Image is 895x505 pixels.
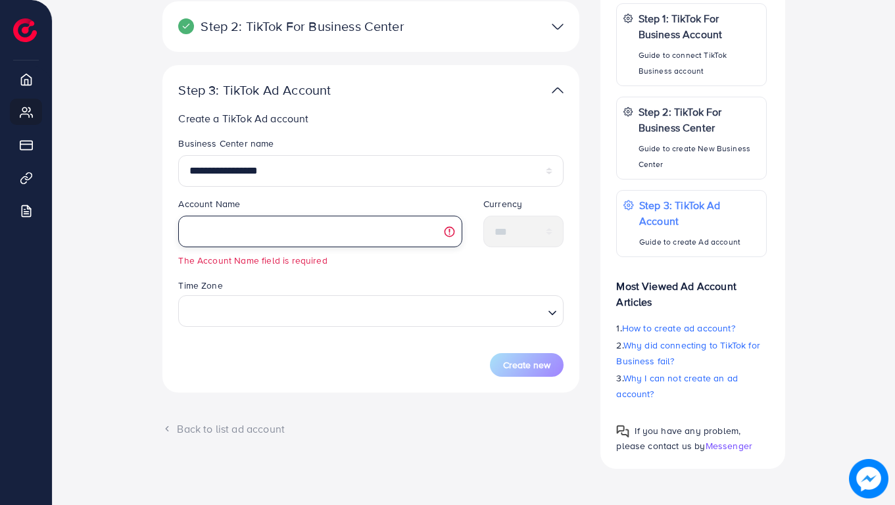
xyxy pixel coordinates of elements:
[616,370,766,402] p: 3.
[162,421,579,437] div: Back to list ad account
[178,82,428,98] p: Step 3: TikTok Ad Account
[178,137,564,155] legend: Business Center name
[849,459,888,498] img: image
[622,322,735,335] span: How to create ad account?
[178,110,564,126] p: Create a TikTok Ad account
[616,339,760,368] span: Why did connecting to TikTok for Business fail?
[178,18,428,34] p: Step 2: TikTok For Business Center
[639,11,760,42] p: Step 1: TikTok For Business Account
[178,295,564,327] div: Search for option
[639,104,760,135] p: Step 2: TikTok For Business Center
[552,81,564,100] img: TikTok partner
[178,197,462,216] legend: Account Name
[552,17,564,36] img: TikTok partner
[639,47,760,79] p: Guide to connect TikTok Business account
[616,372,738,400] span: Why I can not create an ad account?
[616,320,766,336] p: 1.
[616,425,629,438] img: Popup guide
[639,141,760,172] p: Guide to create New Business Center
[639,197,760,229] p: Step 3: TikTok Ad Account
[616,424,740,452] span: If you have any problem, please contact us by
[639,234,760,250] p: Guide to create Ad account
[616,337,766,369] p: 2.
[178,279,222,292] label: Time Zone
[616,268,766,310] p: Most Viewed Ad Account Articles
[483,197,564,216] legend: Currency
[178,254,462,267] small: The Account Name field is required
[184,299,543,323] input: Search for option
[490,353,564,377] button: Create new
[13,18,37,42] img: logo
[503,358,550,372] span: Create new
[706,439,752,452] span: Messenger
